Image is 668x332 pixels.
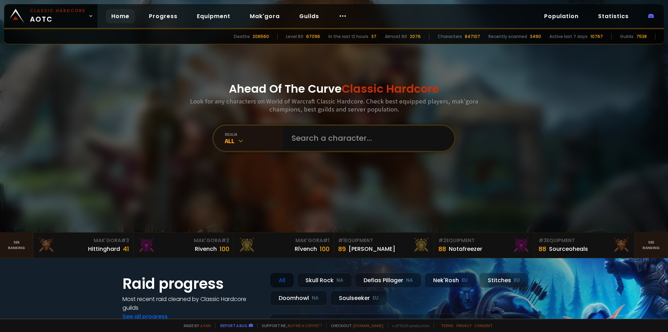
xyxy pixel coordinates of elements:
div: 2076 [410,33,421,40]
span: Checkout [326,323,383,328]
a: Consent [474,323,493,328]
h1: Raid progress [122,273,262,295]
div: 41 [123,244,129,254]
a: Population [539,9,584,23]
a: Mak'Gora#2Rivench100 [134,233,234,258]
div: 88 [539,244,546,254]
div: Stitches [479,273,528,288]
div: 10767 [590,33,603,40]
div: Deaths [234,33,250,40]
a: Report a bug [220,323,247,328]
small: NA [406,277,413,284]
div: Sourceoheals [549,245,588,253]
div: Mak'Gora [138,237,229,244]
a: Seeranking [635,233,668,258]
div: Mak'Gora [238,237,329,244]
a: Home [106,9,135,23]
div: 100 [320,244,329,254]
div: Hittinghard [88,245,120,253]
span: # 2 [221,237,229,244]
a: Statistics [593,9,634,23]
div: Notafreezer [449,245,482,253]
div: 89 [338,244,346,254]
div: Active last 7 days [549,33,588,40]
a: Guilds [294,9,325,23]
a: See all progress [122,312,168,321]
div: Rivench [195,245,217,253]
div: Soulseeker [330,291,387,306]
div: Characters [438,33,462,40]
div: Guilds [620,33,634,40]
a: Progress [143,9,183,23]
a: a fan [200,323,211,328]
div: 88 [438,244,446,254]
small: NA [312,295,319,302]
a: Mak'gora [244,9,285,23]
div: All [270,273,294,288]
span: # 1 [323,237,329,244]
a: Mak'Gora#3Hittinghard41 [33,233,134,258]
small: EU [514,277,520,284]
div: 100 [220,244,229,254]
span: Support me, [257,323,322,328]
div: Equipment [539,237,630,244]
span: v. d752d5 - production [388,323,429,328]
a: #3Equipment88Sourceoheals [534,233,635,258]
div: Doomhowl [270,291,327,306]
a: Mak'Gora#1Rîvench100 [234,233,334,258]
span: # 3 [539,237,547,244]
small: NA [336,277,343,284]
div: realm [225,132,283,137]
div: Equipment [338,237,430,244]
a: Buy me a coffee [288,323,322,328]
div: Nek'Rosh [424,273,476,288]
h4: Most recent raid cleaned by Classic Hardcore guilds [122,295,262,312]
div: Rîvench [295,245,317,253]
a: Privacy [456,323,471,328]
div: In the last 12 hours [328,33,368,40]
a: Terms [441,323,454,328]
a: Equipment [191,9,236,23]
a: [DOMAIN_NAME] [353,323,383,328]
div: Mak'Gora [38,237,129,244]
div: 206560 [253,33,269,40]
div: Skull Rock [297,273,352,288]
div: [PERSON_NAME] [349,245,395,253]
a: #1Equipment89[PERSON_NAME] [334,233,434,258]
div: Equipment [438,237,530,244]
span: Classic Hardcore [342,81,439,96]
div: 847107 [465,33,480,40]
div: Defias Pillager [355,273,422,288]
span: Made by [180,323,211,328]
a: Classic HardcoreAOTC [4,4,97,28]
h1: Ahead Of The Curve [229,80,439,97]
div: 7538 [636,33,647,40]
small: EU [373,295,379,302]
div: All [225,137,283,145]
div: 67096 [306,33,320,40]
span: # 3 [121,237,129,244]
div: Level 60 [286,33,303,40]
div: 37 [371,33,376,40]
span: # 2 [438,237,446,244]
div: 3490 [530,33,541,40]
span: # 1 [338,237,345,244]
a: #2Equipment88Notafreezer [434,233,534,258]
h3: Look for any characters on World of Warcraft Classic Hardcore. Check best equipped players, mak'g... [187,97,481,113]
small: Classic Hardcore [30,8,86,14]
input: Search a character... [287,126,446,151]
div: Recently scanned [488,33,527,40]
div: Almost 60 [385,33,407,40]
span: AOTC [30,8,86,24]
small: EU [462,277,468,284]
